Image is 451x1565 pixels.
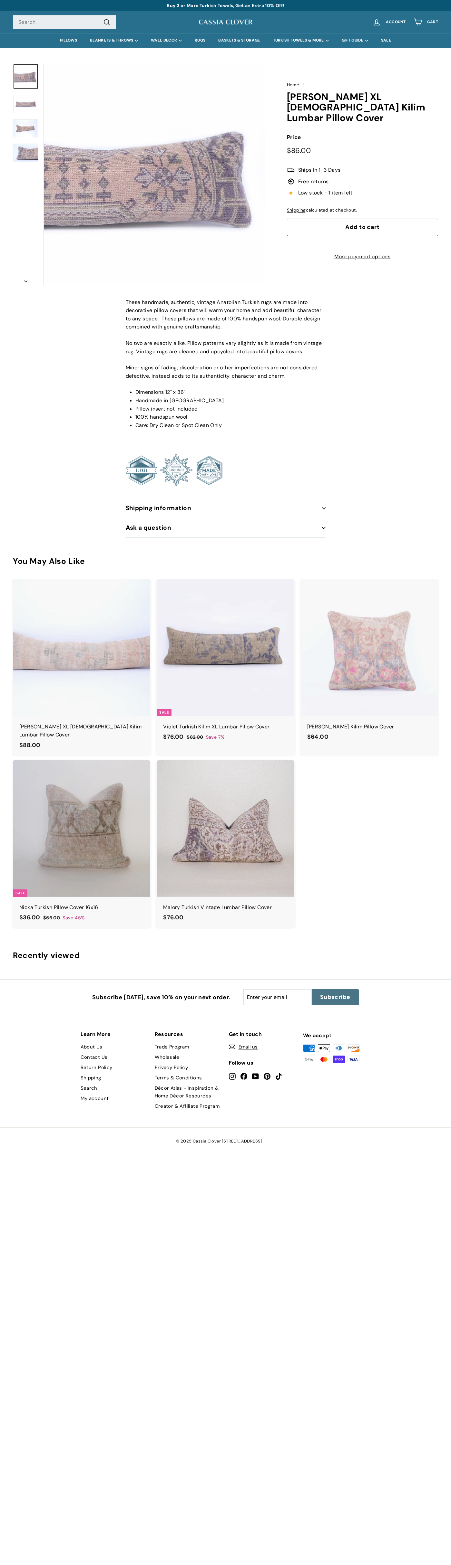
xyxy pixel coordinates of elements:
a: Buy 3 or More Turkish Towels, Get an Extra 10% Off! [167,3,284,8]
h2: Get in touch [229,1031,297,1037]
a: Return Policy [81,1062,113,1073]
span: Add to cart [345,223,379,231]
a: Account [368,13,410,32]
div: You May Also Like [13,557,438,566]
span: Save 7% [206,734,225,741]
div: Recently viewed [13,951,438,960]
div: [PERSON_NAME] XL [DEMOGRAPHIC_DATA] Kilim Lumbar Pillow Cover [19,723,144,739]
div: Follow us [229,1059,297,1067]
a: More payment options [287,252,438,261]
input: Search [13,15,116,29]
span: These handmade, authentic, vintage Anatolian Turkish rugs are made into decorative pillow covers ... [126,299,322,330]
summary: WALL DECOR [144,33,188,48]
div: Sale [157,709,171,716]
span: Minor signs of fading, discoloration or other imperfections are not considered defective. Instead... [126,364,318,379]
span: Ships In 1-3 Days [298,166,341,174]
a: Email us [229,1042,258,1052]
button: Next [13,274,39,285]
a: BASKETS & STORAGE [212,33,266,48]
span: $36.00 [19,914,40,921]
button: Subscribe [312,989,359,1005]
a: Contact Us [81,1052,108,1062]
a: Sale Nicka Turkish Pillow Cover 16x16 Save 45% [13,760,150,929]
a: Shipping [287,207,306,213]
button: Ask a question [126,518,326,538]
img: Jana XL Turkish Kilim Lumbar Pillow Cover [14,144,38,162]
span: $86.00 [287,146,311,155]
span: $66.00 [43,915,60,921]
img: Jana XL Turkish Kilim Lumbar Pillow Cover [14,119,38,138]
a: [PERSON_NAME] Kilim Pillow Cover [301,579,438,748]
h2: Learn More [81,1031,148,1037]
a: RUGS [188,33,212,48]
a: About Us [81,1042,103,1052]
span: $88.00 [19,741,40,749]
h1: [PERSON_NAME] XL [DEMOGRAPHIC_DATA] Kilim Lumbar Pillow Cover [287,92,438,123]
p: Subscribe [DATE], save 10% on your next order. [92,993,230,1002]
h2: Resources [155,1031,222,1037]
li: Pillow insert not included [135,405,326,413]
span: / [301,82,306,88]
li: Care: Dry Clean or Spot Clean Only [135,421,326,430]
a: [PERSON_NAME] XL [DEMOGRAPHIC_DATA] Kilim Lumbar Pillow Cover [13,579,150,756]
span: $76.00 [163,914,183,921]
span: $64.00 [307,733,328,741]
a: Malory Turkish Vintage Lumbar Pillow Cover [157,760,294,929]
span: Dimensions 12" x 36" [135,389,186,395]
div: We accept [303,1031,371,1040]
span: Free returns [298,177,329,186]
a: Search [81,1083,97,1093]
div: Malory Turkish Vintage Lumbar Pillow Cover [163,903,288,912]
li: Handmade in [GEOGRAPHIC_DATA] [135,396,326,405]
span: No two are exactly alike. Pillow patterns vary slightly as it is made from vintage rug. Vintage r... [126,340,322,355]
a: Sale Violet Turkish Kilim XL Lumbar Pillow Cover Save 7% [157,579,294,748]
a: Terms & Conditions [155,1073,202,1083]
div: calculated at checkout. [287,207,438,214]
input: Enter your email [243,989,312,1005]
a: Jana XL Turkish Kilim Lumbar Pillow Cover [14,64,38,89]
span: $82.00 [187,734,203,740]
span: Low stock - 1 item left [298,189,353,197]
div: [PERSON_NAME] Kilim Pillow Cover [307,723,432,731]
label: Price [287,133,438,142]
a: Home [287,82,299,88]
a: My account [81,1093,109,1104]
span: Cart [427,20,438,24]
a: Privacy Policy [155,1062,188,1073]
a: Shipping [81,1073,101,1083]
span: Account [386,20,406,24]
span: 100% handspun wool [135,413,188,420]
a: Wholesale [155,1052,180,1062]
a: Décor Atlas - Inspiration & Home Décor Resources [155,1083,222,1101]
a: SALE [375,33,397,48]
span: Email us [239,1043,258,1051]
a: Trade Program [155,1042,189,1052]
summary: BLANKETS & THROWS [83,33,144,48]
button: Shipping information [126,498,326,518]
div: Nicka Turkish Pillow Cover 16x16 [19,903,144,912]
button: Add to cart [287,219,438,236]
nav: breadcrumbs [287,81,438,89]
a: Creator & Affiliate Program [155,1101,220,1111]
span: $76.00 [163,733,183,741]
a: PILLOWS [54,33,83,48]
summary: GIFT GUIDE [335,33,375,48]
img: Jana XL Turkish Kilim Lumbar Pillow Cover [14,95,38,113]
span: Save 45% [63,914,84,922]
div: Sale [13,889,27,897]
div: Violet Turkish Kilim XL Lumbar Pillow Cover [163,723,288,731]
summary: TURKISH TOWELS & MORE [267,33,335,48]
a: Cart [410,13,442,32]
span: Subscribe [320,993,350,1001]
span: © 2025 Cassia Clover [STREET_ADDRESS] [176,1137,269,1145]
